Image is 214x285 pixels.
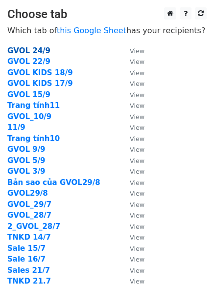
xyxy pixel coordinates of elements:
[130,212,144,219] small: View
[120,233,144,242] a: View
[120,145,144,154] a: View
[130,157,144,164] small: View
[7,46,50,55] a: GVOL 24/9
[130,58,144,65] small: View
[7,266,50,275] a: Sales 21/7
[130,91,144,99] small: View
[7,79,73,88] a: GVOL KIDS 17/9
[120,46,144,55] a: View
[130,146,144,153] small: View
[130,278,144,285] small: View
[120,167,144,176] a: View
[120,112,144,121] a: View
[130,135,144,142] small: View
[130,234,144,241] small: View
[7,68,73,77] a: GVOL KIDS 18/9
[7,90,50,99] a: GVOL 15/9
[120,57,144,66] a: View
[130,190,144,197] small: View
[120,156,144,165] a: View
[7,167,46,176] a: GVOL 3/9
[120,244,144,253] a: View
[130,113,144,121] small: View
[130,69,144,77] small: View
[130,102,144,109] small: View
[120,178,144,187] a: View
[57,26,126,35] a: this Google Sheet
[120,266,144,275] a: View
[7,123,25,132] a: 11/9
[7,189,48,198] a: GVOL29/8
[7,57,50,66] a: GVOL 22/9
[130,267,144,274] small: View
[130,223,144,230] small: View
[130,124,144,131] small: View
[130,201,144,208] small: View
[120,200,144,209] a: View
[7,25,207,36] p: Which tab of has your recipients?
[120,123,144,132] a: View
[120,79,144,88] a: View
[7,156,46,165] a: GVOL 5/9
[7,7,207,21] h3: Choose tab
[130,168,144,175] small: View
[120,68,144,77] a: View
[130,245,144,252] small: View
[120,222,144,231] a: View
[7,211,51,220] a: GVOL_28/7
[7,244,46,253] a: Sale 15/7
[7,255,46,264] a: Sale 16/7
[120,255,144,264] a: View
[7,233,51,242] a: TNKD 14/7
[130,179,144,186] small: View
[7,145,46,154] a: GVOL 9/9
[120,90,144,99] a: View
[130,80,144,87] small: View
[7,200,51,209] a: GVOL_29/7
[7,112,51,121] a: GVOL_10/9
[7,101,60,110] a: Trang tính11
[130,47,144,55] small: View
[165,238,214,285] iframe: Chat Widget
[7,178,100,187] a: Bản sao của GVOL29/8
[120,211,144,220] a: View
[120,189,144,198] a: View
[120,134,144,143] a: View
[130,256,144,263] small: View
[120,101,144,110] a: View
[7,134,60,143] a: Trang tính10
[7,222,60,231] a: 2_GVOL_28/7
